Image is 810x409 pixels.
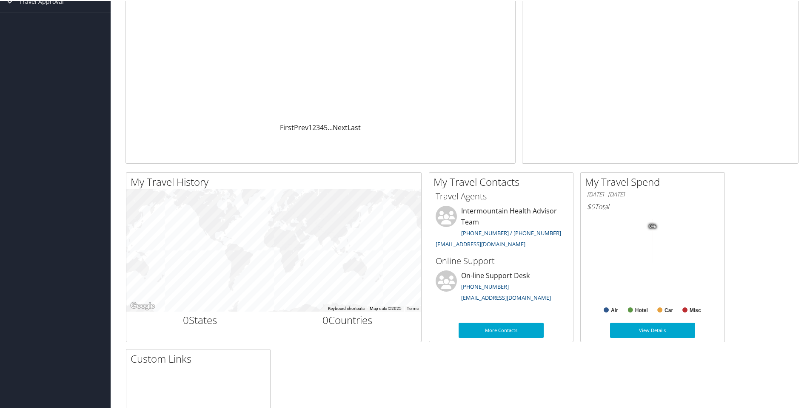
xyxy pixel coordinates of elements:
[328,305,365,311] button: Keyboard shortcuts
[665,307,673,312] text: Car
[316,122,320,131] a: 3
[183,312,189,326] span: 0
[131,351,270,365] h2: Custom Links
[333,122,348,131] a: Next
[133,312,268,327] h2: States
[587,190,718,198] h6: [DATE] - [DATE]
[436,254,567,266] h3: Online Support
[461,228,561,236] a: [PHONE_NUMBER] / [PHONE_NUMBER]
[459,322,544,337] a: More Contacts
[407,305,419,310] a: Terms (opens in new tab)
[635,307,648,312] text: Hotel
[434,174,573,188] h2: My Travel Contacts
[294,122,308,131] a: Prev
[324,122,328,131] a: 5
[431,205,571,250] li: Intermountain Health Advisor Team
[436,239,525,247] a: [EMAIL_ADDRESS][DOMAIN_NAME]
[436,190,567,202] h3: Travel Agents
[312,122,316,131] a: 2
[649,223,656,228] tspan: 0%
[585,174,724,188] h2: My Travel Spend
[308,122,312,131] a: 1
[322,312,328,326] span: 0
[370,305,402,310] span: Map data ©2025
[280,312,415,327] h2: Countries
[328,122,333,131] span: …
[610,322,695,337] a: View Details
[587,201,595,210] span: $0
[587,201,718,210] h6: Total
[690,307,701,312] text: Misc
[431,270,571,304] li: On-line Support Desk
[348,122,361,131] a: Last
[128,300,157,311] a: Open this area in Google Maps (opens a new window)
[461,282,509,290] a: [PHONE_NUMBER]
[131,174,421,188] h2: My Travel History
[280,122,294,131] a: First
[128,300,157,311] img: Google
[611,307,618,312] text: Air
[320,122,324,131] a: 4
[461,293,551,301] a: [EMAIL_ADDRESS][DOMAIN_NAME]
